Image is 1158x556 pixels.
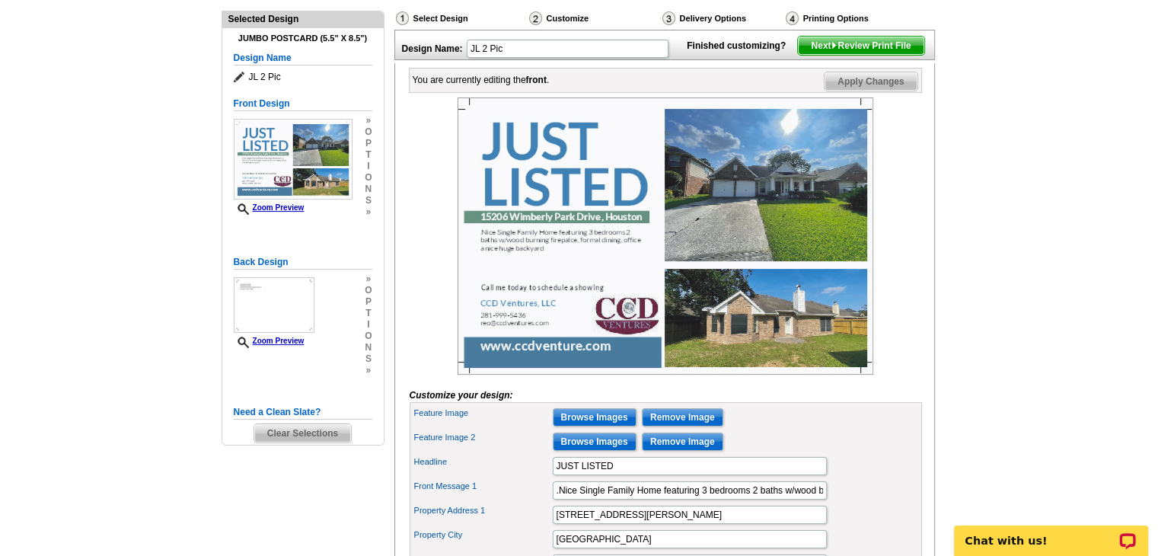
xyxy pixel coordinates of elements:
[222,11,384,26] div: Selected Design
[458,97,873,375] img: Z18895531_00001_1.jpg
[553,433,636,451] input: Browse Images
[661,11,784,26] div: Delivery Options
[365,115,372,126] span: »
[662,11,675,25] img: Delivery Options
[410,390,513,401] i: Customize your design:
[414,504,551,517] label: Property Address 1
[365,308,372,319] span: t
[526,75,547,85] b: front
[234,255,372,270] h5: Back Design
[798,37,924,55] span: Next Review Print File
[254,424,351,443] span: Clear Selections
[365,342,372,353] span: n
[642,408,723,427] input: Remove Image
[396,11,409,25] img: Select Design
[365,319,372,331] span: i
[831,42,837,49] img: button-next-arrow-white.png
[234,405,372,420] h5: Need a Clean Slate?
[402,43,463,54] strong: Design Name:
[394,11,528,30] div: Select Design
[825,72,917,91] span: Apply Changes
[365,149,372,161] span: t
[553,408,636,427] input: Browse Images
[365,184,372,195] span: n
[784,11,920,26] div: Printing Options
[365,296,372,308] span: p
[365,172,372,184] span: o
[786,11,799,25] img: Printing Options & Summary
[365,365,372,376] span: »
[414,407,551,420] label: Feature Image
[687,40,795,51] strong: Finished customizing?
[234,337,305,345] a: Zoom Preview
[365,273,372,285] span: »
[234,277,314,333] img: small-thumb.jpg
[365,206,372,218] span: »
[365,126,372,138] span: o
[365,285,372,296] span: o
[365,195,372,206] span: s
[365,161,372,172] span: i
[529,11,542,25] img: Customize
[414,480,551,493] label: Front Message 1
[642,433,723,451] input: Remove Image
[414,529,551,542] label: Property City
[234,51,372,66] h5: Design Name
[365,138,372,149] span: p
[234,97,372,111] h5: Front Design
[234,119,353,200] img: Z18895531_00001_1.jpg
[234,34,372,43] h4: Jumbo Postcard (5.5" x 8.5")
[414,431,551,444] label: Feature Image 2
[365,353,372,365] span: s
[413,73,550,87] div: You are currently editing the .
[414,455,551,468] label: Headline
[365,331,372,342] span: o
[528,11,661,30] div: Customize
[234,203,305,212] a: Zoom Preview
[234,69,372,85] span: JL 2 Pic
[944,508,1158,556] iframe: LiveChat chat widget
